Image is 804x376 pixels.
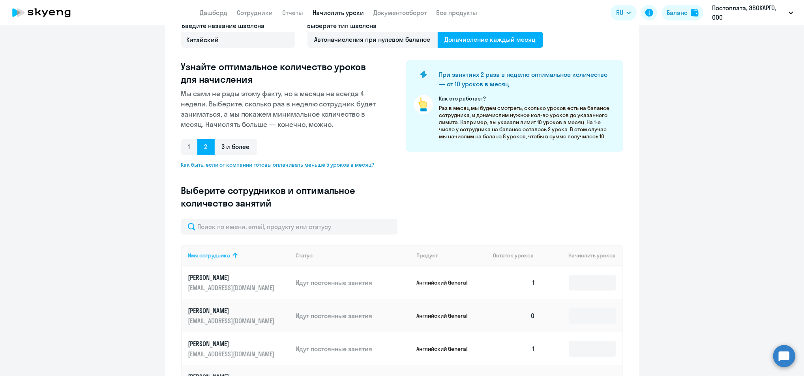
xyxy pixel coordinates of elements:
span: 2 [197,139,215,155]
input: Без названия [181,32,295,48]
div: Имя сотрудника [188,252,231,259]
a: Все продукты [437,9,478,17]
p: Английский General [416,312,476,319]
h3: Узнайте оптимальное количество уроков для начисления [181,60,381,86]
p: Английский General [416,345,476,352]
div: Статус [296,252,410,259]
span: RU [616,8,623,17]
div: Остаток уроков [493,252,542,259]
div: Баланс [667,8,688,17]
span: Доначисление каждый месяц [438,32,543,48]
p: Идут постоянные занятия [296,344,410,353]
div: Продукт [416,252,438,259]
p: [EMAIL_ADDRESS][DOMAIN_NAME] [188,316,277,325]
input: Поиск по имени, email, продукту или статусу [181,219,397,235]
p: Английский General [416,279,476,286]
span: Автоначисления при нулевом балансе [307,32,438,48]
div: Статус [296,252,313,259]
p: [PERSON_NAME] [188,306,277,315]
th: Начислить уроков [542,245,622,266]
p: Раз в месяц мы будем смотреть, сколько уроков есть на балансе сотрудника, и доначислим нужное кол... [439,104,615,140]
p: Мы сами не рады этому факту, но в месяце не всегда 4 недели. Выберите, сколько раз в неделю сотру... [181,89,381,130]
img: pointer-circle [414,95,433,114]
p: Как это работает? [439,95,615,102]
p: [PERSON_NAME] [188,273,277,282]
span: Введите название шаблона [182,22,265,30]
img: balance [691,9,699,17]
a: Сотрудники [237,9,273,17]
td: 0 [487,299,542,332]
h4: При занятиях 2 раза в неделю оптимальное количество — от 10 уроков в месяц [439,70,610,89]
span: 3 и более [215,139,257,155]
h4: Выберите тип шаблона [307,21,543,30]
p: Идут постоянные занятия [296,278,410,287]
div: Имя сотрудника [188,252,290,259]
p: [EMAIL_ADDRESS][DOMAIN_NAME] [188,350,277,358]
span: Остаток уроков [493,252,534,259]
a: Дашборд [200,9,228,17]
a: Документооборот [374,9,427,17]
a: [PERSON_NAME][EMAIL_ADDRESS][DOMAIN_NAME] [188,306,290,325]
button: Балансbalance [662,5,703,20]
a: [PERSON_NAME][EMAIL_ADDRESS][DOMAIN_NAME] [188,273,290,292]
td: 1 [487,332,542,365]
p: Постоплата, ЭВОКАРГО, ООО [712,3,785,22]
a: Начислить уроки [313,9,364,17]
a: Отчеты [283,9,304,17]
button: RU [611,5,637,20]
p: Идут постоянные занятия [296,311,410,320]
p: [PERSON_NAME] [188,339,277,348]
span: Как быть, если от компании готовы оплачивать меньше 5 уроков в месяц? [181,161,381,168]
div: Продукт [416,252,487,259]
a: [PERSON_NAME][EMAIL_ADDRESS][DOMAIN_NAME] [188,339,290,358]
button: Постоплата, ЭВОКАРГО, ООО [708,3,797,22]
p: [EMAIL_ADDRESS][DOMAIN_NAME] [188,283,277,292]
h3: Выберите сотрудников и оптимальное количество занятий [181,184,381,209]
td: 1 [487,266,542,299]
span: 1 [181,139,197,155]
